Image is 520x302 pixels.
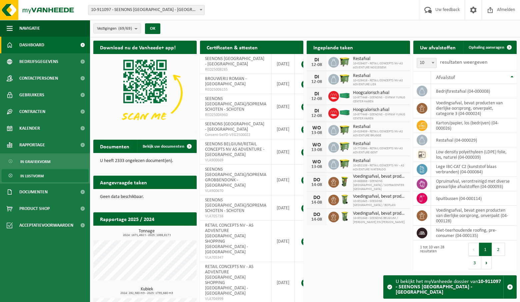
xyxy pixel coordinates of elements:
[205,87,266,92] span: RED25006155
[20,155,50,168] span: In grafiekvorm
[310,108,323,114] div: DI
[272,54,295,74] td: [DATE]
[310,200,323,205] div: 14-08
[2,155,88,168] a: In grafiekvorm
[272,221,295,262] td: [DATE]
[481,256,492,269] button: Next
[205,214,266,219] span: VLA705738
[431,84,517,98] td: bedrijfsrestafval (04-000008)
[93,140,136,153] h2: Documenten
[353,107,407,113] span: Hoogcalorisch afval
[205,122,264,132] span: SEENONS [GEOGRAPHIC_DATA] - [GEOGRAPHIC_DATA]
[19,200,50,217] span: Product Shop
[353,158,407,164] span: Restafval
[353,96,407,104] span: 10-977449 - SEENONS - OXFAM YUNUS CENTER HAREN
[205,188,266,194] span: VLA900670
[19,87,44,103] span: Gebruikers
[339,194,350,205] img: WB-0140-HPE-GN-50
[396,276,503,298] div: U bekijkt het myVanheede dossier van
[272,139,295,165] td: [DATE]
[339,124,350,135] img: WB-1100-HPE-GN-51
[431,226,517,240] td: niet-teerhoudende roofing, pre-consumer (04-000135)
[353,73,407,79] span: Restafval
[339,176,350,187] img: WB-0060-HPE-GN-50
[272,119,295,139] td: [DATE]
[19,184,48,200] span: Documenten
[143,144,184,149] span: Bekijk uw documenten
[431,147,517,162] td: low density polyethyleen (LDPE) folie, los, naturel (04-000039)
[205,142,264,157] span: SEENONS BELGIUM/RETAIL CONCEPTS NV AS ADVENTURE - [GEOGRAPHIC_DATA]
[353,130,407,138] span: 10-029409 - RETAIL CONCEPTS NV-AS ADVENTURE BRUGGE
[417,242,462,270] div: 1 tot 10 van 28 resultaten
[88,5,204,15] span: 10-911097 - SEENONS BELGIUM - TURNHOUT
[205,67,266,72] span: RED25008285
[431,133,517,147] td: restafval (04-000029)
[205,158,266,163] span: VLA900669
[353,62,407,70] span: 10-029407 - RETAIL CONCEPTS NV-AS ADVENTURE NOSSEGEM
[440,60,487,65] label: resultaten weergeven
[353,174,407,179] span: Voedingsafval, bevat producten van dierlijke oorsprong, onverpakt, categorie 3
[310,63,323,67] div: 12-08
[200,41,264,54] h2: Certificaten & attesten
[93,41,182,54] h2: Download nu de Vanheede+ app!
[413,41,462,54] h2: Uw afvalstoffen
[272,94,295,119] td: [DATE]
[97,234,197,237] span: 2024: 1671,492 t - 2025: 1069,817 t
[19,70,58,87] span: Contactpersonen
[436,75,455,80] span: Afvalstof
[93,212,161,225] h2: Rapportage 2025 / 2024
[479,243,492,256] button: 1
[272,165,295,195] td: [DATE]
[339,93,350,99] img: HK-XC-40-GN-00
[93,54,197,132] img: Download de VHEPlus App
[463,41,516,54] a: Ophaling aanvragen
[353,216,407,224] span: 10-931646 - SEENONS BELGIUM / [PERSON_NAME] EN [PERSON_NAME]
[93,176,154,189] h2: Aangevraagde taken
[97,24,132,34] span: Vestigingen
[310,177,323,183] div: DO
[310,114,323,118] div: 12-08
[468,256,481,269] button: 3
[310,217,323,222] div: 14-08
[339,158,350,169] img: WB-1100-HPE-GN-51
[19,120,40,137] span: Kalender
[310,183,323,187] div: 14-08
[118,26,132,31] count: (69/69)
[353,56,407,62] span: Restafval
[353,147,407,155] span: 10-772694 - RETAIL CONCEPTS NV-AS ADVENTURE GENT
[205,223,253,255] span: RETAIL CONCEPTS NV - AS ADVENTURE [GEOGRAPHIC_DATA] SHOPPING [GEOGRAPHIC_DATA] - [GEOGRAPHIC_DATA]
[205,96,266,112] span: SEENONS [GEOGRAPHIC_DATA]/SOPREMA SCHOTEN - SCHOTEN
[468,243,479,256] button: Previous
[310,142,323,148] div: WO
[339,73,350,84] img: WB-1100-HPE-GN-51
[205,198,266,213] span: SEENONS [GEOGRAPHIC_DATA]/SOPREMA SCHOTEN - SCHOTEN
[205,255,266,260] span: VLA705347
[19,37,44,53] span: Dashboard
[205,264,253,296] span: RETAIL CONCEPTS NV - AS ADVENTURE [GEOGRAPHIC_DATA] SHOPPING [GEOGRAPHIC_DATA] - [GEOGRAPHIC_DATA]
[310,195,323,200] div: DO
[2,169,88,182] a: In lijstvorm
[310,159,323,165] div: WO
[417,58,437,68] span: 10
[396,279,501,295] strong: 10-911097 - SEENONS [GEOGRAPHIC_DATA] - [GEOGRAPHIC_DATA]
[19,137,45,153] span: Rapportage
[431,118,517,133] td: karton/papier, los (bedrijven) (04-000026)
[417,58,436,68] span: 10
[353,199,407,207] span: 10-931645 - SEESONS [GEOGRAPHIC_DATA] / BOPLAN
[492,243,505,256] button: 2
[19,103,45,120] span: Contracten
[272,74,295,94] td: [DATE]
[339,141,350,152] img: WB-0660-HPE-GN-51
[310,57,323,63] div: DI
[310,97,323,101] div: 12-08
[431,162,517,177] td: lege IBC-CAT C2 (kunststof blaas verbranden) (04-000084)
[20,170,44,182] span: In lijstvorm
[353,179,407,191] span: 10-888868 - SEENONS [GEOGRAPHIC_DATA] / SOPRACENTER [GEOGRAPHIC_DATA]
[205,76,247,87] span: BROUWERIJ ROMAN - [GEOGRAPHIC_DATA]
[145,23,160,34] button: OK
[205,112,266,118] span: RED25004960
[307,41,360,54] h2: Ingeplande taken
[353,141,407,147] span: Restafval
[310,80,323,84] div: 12-08
[147,225,196,239] a: Bekijk rapportage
